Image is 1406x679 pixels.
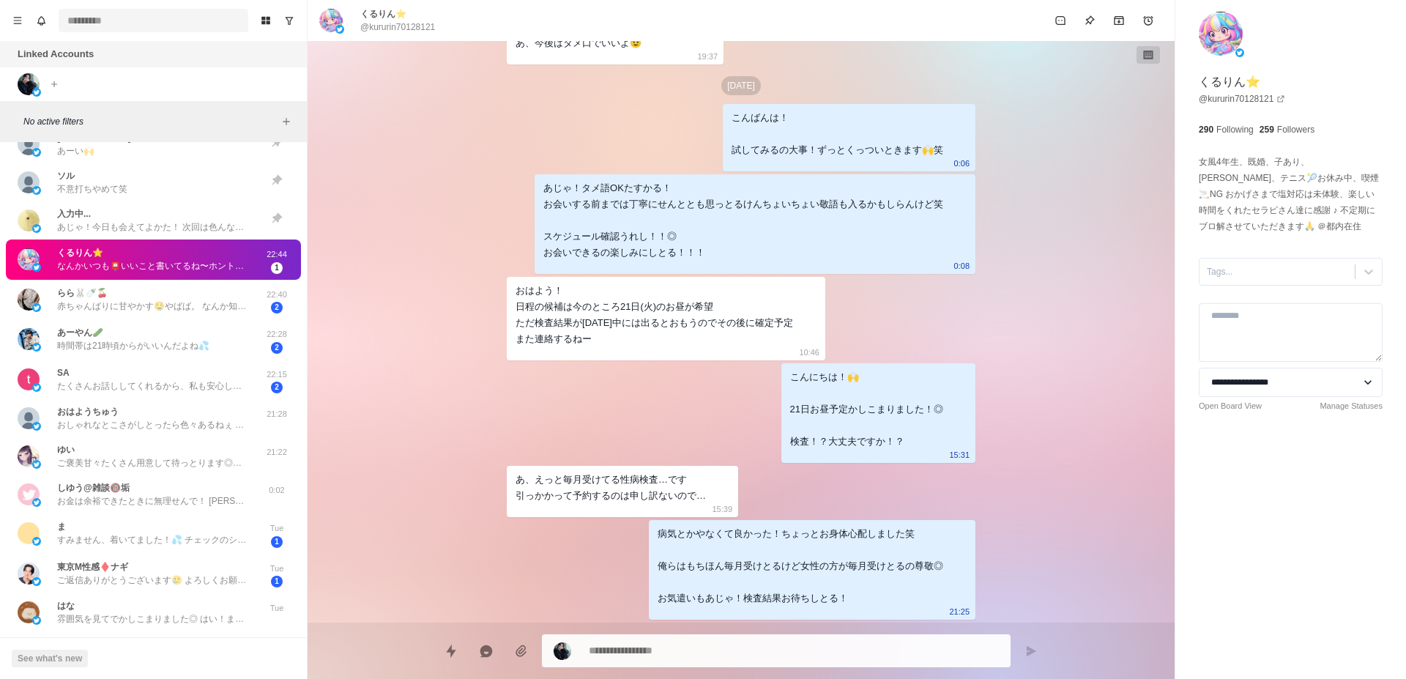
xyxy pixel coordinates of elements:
[18,483,40,505] img: picture
[23,115,278,128] p: No active filters
[32,343,41,352] img: picture
[57,494,248,508] p: お金は余裕できたときに無理せんで！ [PERSON_NAME]は俺がパワー送っとくんで受け取ってください🙌笑
[32,148,41,157] img: picture
[57,286,108,300] p: らら🐰🍼🍒
[18,407,40,429] img: picture
[258,563,295,575] p: Tue
[57,207,91,220] p: 入力中...
[29,9,53,32] button: Notifications
[516,283,793,347] div: おはよう！ 日程の候補は今のところ21日(火)のお昼が希望 ただ検査結果が[DATE]中には出るとおもうのでその後に確定予定 また連絡するねー
[258,248,295,261] p: 22:44
[278,9,301,32] button: Show unread conversations
[1199,12,1243,56] img: picture
[57,326,103,339] p: あーやん🥒
[258,368,295,381] p: 22:15
[1199,400,1262,412] a: Open Board View
[1016,637,1046,666] button: Send message
[1216,123,1254,136] p: Following
[32,498,41,507] img: picture
[57,169,75,182] p: ソル
[436,637,466,666] button: Quick replies
[799,344,819,360] p: 10:46
[57,246,103,259] p: くるりん⭐️
[712,501,732,517] p: 15:39
[790,369,943,450] div: こんにちは！🙌 21日お昼予定かしこまりました！◎ 検査！？大丈夫ですか！？
[57,456,248,470] p: ご褒美甘々たくさん用意して待っとります◎笑 おやすみよかね！！ゆっくり癒されてき🙌
[258,328,295,341] p: 22:28
[271,382,283,393] span: 2
[32,224,41,233] img: picture
[57,366,70,379] p: SA
[658,526,943,606] div: 病気とかやなくて良かった！ちょっとお身体心配しました笑 俺らはもちほん毎月受けとるけど女性の方が毎月受けとるの尊敬◎ お気遣いもあじゃ！検査結果お待ちしとる！
[472,637,501,666] button: Reply with AI
[32,186,41,195] img: picture
[271,262,283,274] span: 1
[18,209,40,231] img: picture
[554,642,571,660] img: picture
[12,650,88,667] button: See what's new
[18,563,40,585] img: picture
[45,75,63,93] button: Add account
[949,447,970,463] p: 15:31
[697,48,718,64] p: 19:37
[954,258,970,274] p: 0:08
[1199,154,1383,234] p: 女風4年生、既婚、子あり、[PERSON_NAME]、テニス🎾お休み中、喫煙🚬NG おかげさまで塩対応は未体験、楽しい時間をくれたセラピさん達に感謝 ♪ 不定期にブロ解させていただきます🙏 ＠都内在住
[32,537,41,546] img: picture
[18,73,40,95] img: picture
[1075,6,1104,35] button: Pin
[57,405,119,418] p: ︎︎︎︎おはようちゅう
[732,110,943,158] div: こんばんは！ 試してみるの大事！ずっとくっついときます🙌笑
[543,180,943,261] div: あじゃ！タメ語OKたすかる！ お会いする前までは丁寧にせんととも思っとるけんちょいちょい敬語も入るかもしらんけど笑 スケジュール確認うれし！！◎ お会いできるの楽しみにしとる！！！
[258,408,295,420] p: 21:28
[258,446,295,459] p: 21:22
[319,9,343,32] img: picture
[1320,400,1383,412] a: Manage Statuses
[18,47,94,62] p: Linked Accounts
[1134,6,1163,35] button: Add reminder
[278,113,295,130] button: Add filters
[57,182,127,196] p: 不意打ちやめて笑
[18,328,40,350] img: picture
[1199,92,1285,105] a: @kururin70128121
[32,303,41,312] img: picture
[57,379,248,393] p: たくさんお話ししてくれるから、私も安心して楽しみにできそうです！
[258,289,295,301] p: 22:40
[271,342,283,354] span: 2
[18,133,40,155] img: picture
[32,383,41,392] img: picture
[721,76,761,95] p: [DATE]
[57,599,75,612] p: はな
[32,460,41,469] img: picture
[6,9,29,32] button: Menu
[57,612,248,626] p: 雰囲気を見てでかしこまりました◎ はい！また17日オーダーお作りする前にご連絡させていただきますね！ 他にも聞きたいこと話したい事あればお気軽にDMください🙌
[18,445,40,467] img: picture
[18,522,40,544] img: picture
[57,520,66,533] p: ま
[57,300,248,313] p: 赤ちゃんばりに甘やかす🤤やばば。 なんか知らないけど、いっつも赤ちゃん言われてます笑
[507,637,536,666] button: Add media
[57,418,248,431] p: おしゃれなとこさがしとったら色々あるねぇ お魚泳いどるとことかあった🐠笑 行ってみたいとこあったー？
[57,144,94,157] p: あーい🙌
[32,616,41,625] img: picture
[32,422,41,431] img: picture
[57,560,128,574] p: 東京M性感♦️ナギ
[57,259,248,272] p: なんかいつも📮いいこと書いてるね〜ホントに30才？🤔 実は50才のおじピとかやめてよ😅
[1199,123,1213,136] p: 290
[1199,73,1260,91] p: くるりん⭐️
[258,522,295,535] p: Tue
[18,248,40,270] img: picture
[57,481,130,494] p: しゆう@雑談🔞垢
[258,602,295,615] p: Tue
[57,574,248,587] p: ご返信ありがとうございます🥲 よろしくお願いします！！
[32,88,41,97] img: picture
[57,443,75,456] p: ゆい
[1277,123,1314,136] p: Followers
[1104,6,1134,35] button: Archive
[57,339,209,352] p: 時間帯は21時頃からがいいんだよね💦
[271,576,283,587] span: 1
[271,302,283,313] span: 2
[1046,6,1075,35] button: Mark as unread
[954,155,970,171] p: 0:06
[18,289,40,311] img: picture
[18,601,40,623] img: picture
